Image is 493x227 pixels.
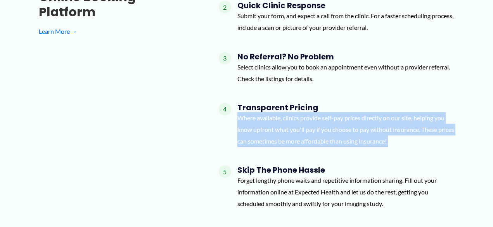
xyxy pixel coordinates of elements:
p: Submit your form, and expect a call from the clinic. For a faster scheduling process, include a s... [237,10,455,33]
span: 3 [219,52,231,64]
h4: No Referral? No Problem [237,52,455,61]
h4: Transparent Pricing [237,103,455,112]
h4: Quick Clinic Response [237,1,455,10]
span: 2 [219,1,231,13]
p: Forget lengthy phone waits and repetitive information sharing. Fill out your information online a... [237,175,455,209]
span: 4 [219,103,231,115]
p: Where available, clinics provide self-pay prices directly on our site, helping you know upfront w... [237,112,455,147]
a: Learn More → [39,26,194,37]
p: Select clinics allow you to book an appointment even without a provider referral. Check the listi... [237,61,455,84]
span: 5 [219,165,231,178]
h4: Skip the Phone Hassle [237,165,455,175]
